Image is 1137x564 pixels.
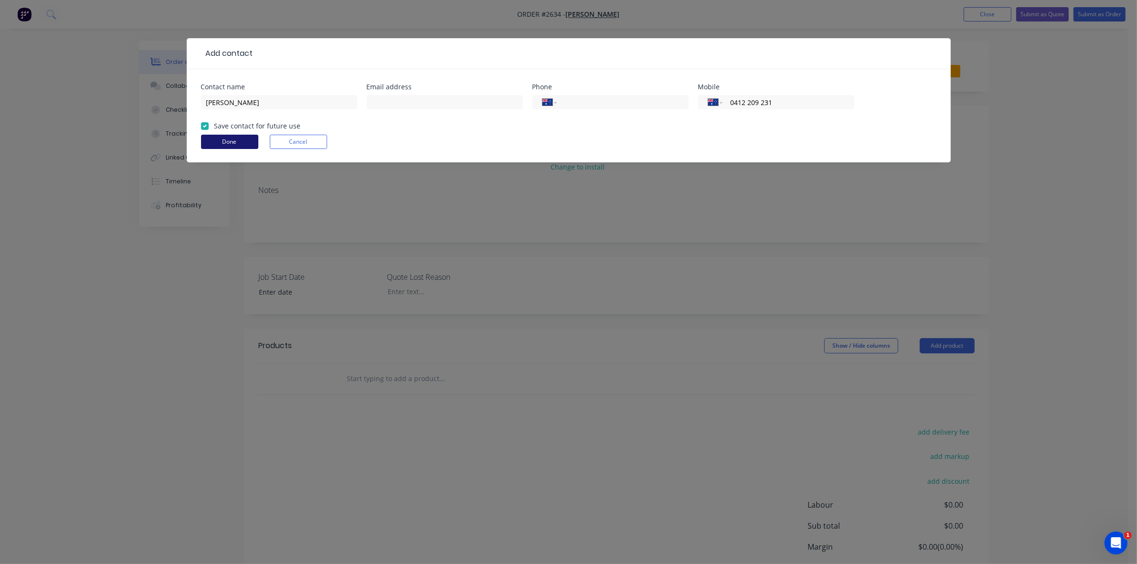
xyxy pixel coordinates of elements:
button: Cancel [270,135,327,149]
iframe: Intercom live chat [1105,532,1127,554]
div: Contact name [201,84,357,90]
label: Save contact for future use [214,121,301,131]
div: Mobile [698,84,854,90]
div: Add contact [201,48,253,59]
div: Email address [367,84,523,90]
div: Phone [532,84,689,90]
span: 1 [1124,532,1132,539]
button: Done [201,135,258,149]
